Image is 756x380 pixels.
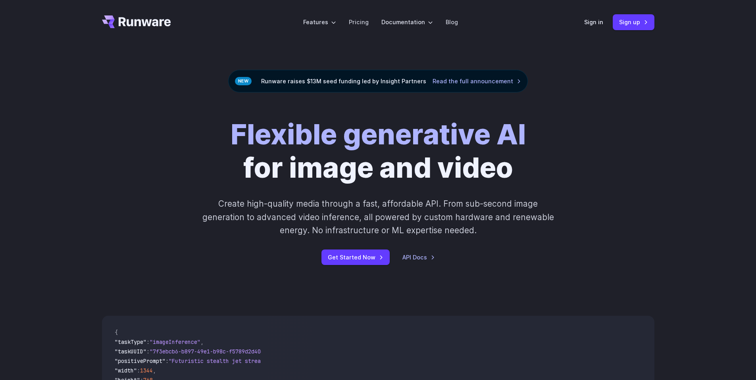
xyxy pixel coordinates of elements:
span: "imageInference" [150,338,200,345]
a: API Docs [402,253,435,262]
span: : [146,348,150,355]
span: { [115,329,118,336]
strong: Flexible generative AI [231,117,526,151]
span: 1344 [140,367,153,374]
label: Features [303,17,336,27]
span: "positivePrompt" [115,357,165,365]
span: "7f3ebcb6-b897-49e1-b98c-f5789d2d40d7" [150,348,270,355]
a: Sign in [584,17,603,27]
a: Go to / [102,15,171,28]
span: : [137,367,140,374]
a: Get Started Now [321,249,390,265]
div: Runware raises $13M seed funding led by Insight Partners [228,70,528,92]
h1: for image and video [231,118,526,184]
a: Pricing [349,17,369,27]
span: : [146,338,150,345]
span: "taskType" [115,338,146,345]
a: Read the full announcement [433,77,521,86]
span: , [200,338,204,345]
span: "Futuristic stealth jet streaking through a neon-lit cityscape with glowing purple exhaust" [169,357,458,365]
span: , [153,367,156,374]
span: "taskUUID" [115,348,146,355]
a: Blog [446,17,458,27]
span: : [165,357,169,365]
p: Create high-quality media through a fast, affordable API. From sub-second image generation to adv... [201,197,555,237]
span: "width" [115,367,137,374]
a: Sign up [613,14,654,30]
label: Documentation [381,17,433,27]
